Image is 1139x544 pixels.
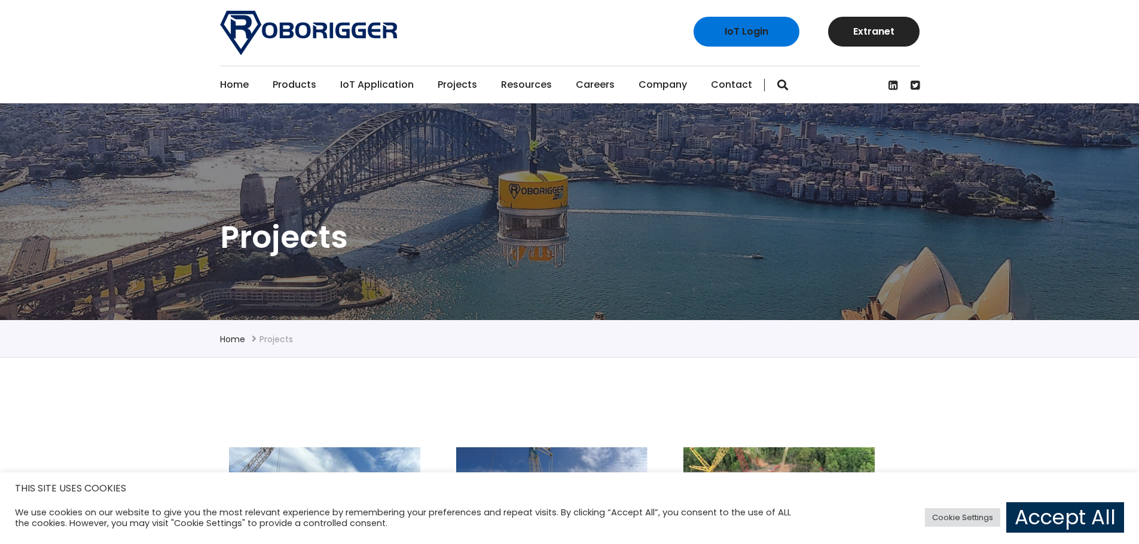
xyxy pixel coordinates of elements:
a: Products [273,66,316,103]
img: Roborigger [220,11,397,55]
a: IoT Application [340,66,414,103]
a: Resources [501,66,552,103]
a: Extranet [828,17,920,47]
a: Accept All [1006,502,1124,533]
li: Projects [259,332,293,346]
a: IoT Login [694,17,799,47]
a: Company [639,66,687,103]
h5: THIS SITE USES COOKIES [15,481,1124,496]
a: Home [220,333,245,345]
a: Cookie Settings [925,508,1000,527]
a: Contact [711,66,752,103]
h1: Projects [220,217,920,257]
a: Careers [576,66,615,103]
a: Projects [438,66,477,103]
a: Home [220,66,249,103]
div: We use cookies on our website to give you the most relevant experience by remembering your prefer... [15,507,792,528]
